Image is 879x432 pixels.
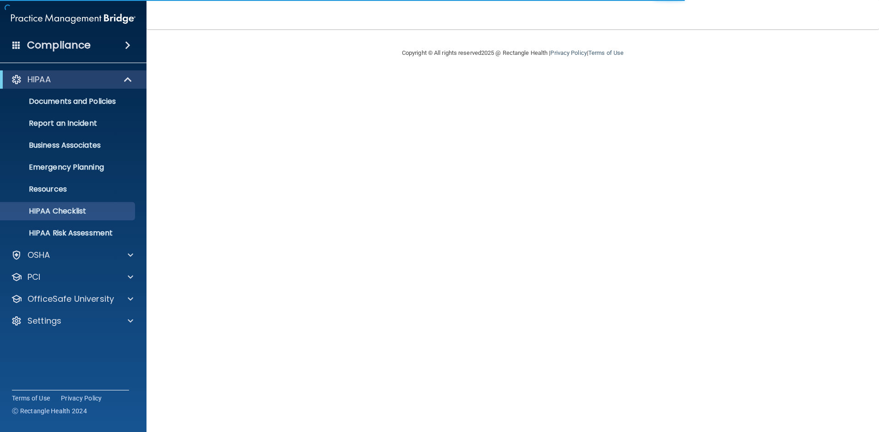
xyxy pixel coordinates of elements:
a: OSHA [11,250,133,261]
a: PCI [11,272,133,283]
a: Privacy Policy [61,394,102,403]
p: Resources [6,185,131,194]
a: Terms of Use [12,394,50,403]
p: Settings [27,315,61,326]
span: Ⓒ Rectangle Health 2024 [12,406,87,416]
p: Documents and Policies [6,97,131,106]
p: HIPAA Checklist [6,207,131,216]
p: Report an Incident [6,119,131,128]
a: Terms of Use [588,49,624,56]
a: OfficeSafe University [11,293,133,304]
p: HIPAA [27,74,51,85]
p: PCI [27,272,40,283]
h4: Compliance [27,39,91,52]
a: Privacy Policy [550,49,586,56]
div: Copyright © All rights reserved 2025 @ Rectangle Health | | [346,38,680,68]
p: OfficeSafe University [27,293,114,304]
img: PMB logo [11,10,136,28]
a: HIPAA [11,74,133,85]
p: HIPAA Risk Assessment [6,229,131,238]
iframe: Drift Widget Chat Controller [721,367,868,404]
p: OSHA [27,250,50,261]
a: Settings [11,315,133,326]
p: Business Associates [6,141,131,150]
p: Emergency Planning [6,163,131,172]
